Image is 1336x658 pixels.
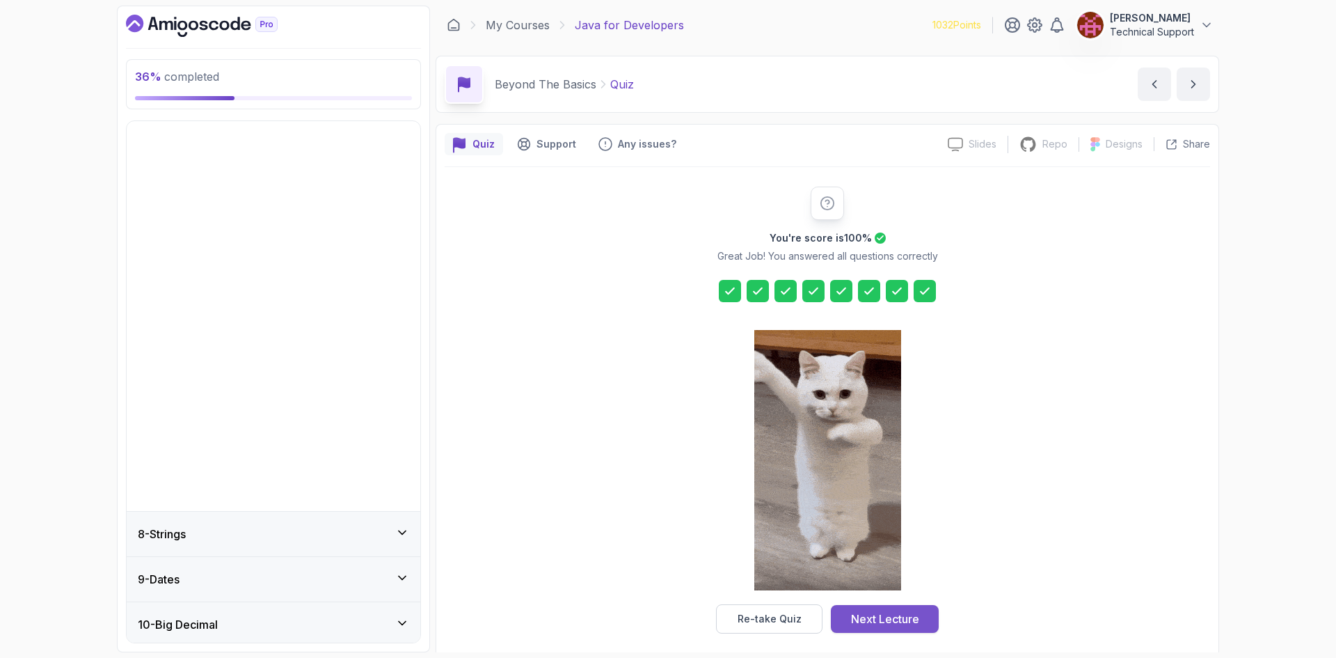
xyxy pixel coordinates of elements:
button: Feedback button [590,133,685,155]
img: user profile image [1077,12,1104,38]
button: previous content [1138,68,1171,101]
h3: 8 - Strings [138,526,186,542]
p: Technical Support [1110,25,1194,39]
button: 8-Strings [127,512,420,556]
button: next content [1177,68,1210,101]
a: Dashboard [447,18,461,32]
p: Support [536,137,576,151]
p: Designs [1106,137,1143,151]
button: Support button [509,133,584,155]
p: 1032 Points [932,18,981,32]
p: Beyond The Basics [495,76,596,93]
p: Repo [1042,137,1067,151]
span: 36 % [135,70,161,84]
a: Dashboard [126,15,310,37]
h3: 10 - Big Decimal [138,616,218,633]
button: Next Lecture [831,605,939,633]
p: Any issues? [618,137,676,151]
p: Quiz [472,137,495,151]
button: 9-Dates [127,557,420,602]
p: Great Job! You answered all questions correctly [717,249,938,263]
button: user profile image[PERSON_NAME]Technical Support [1076,11,1214,39]
p: [PERSON_NAME] [1110,11,1194,25]
h3: 9 - Dates [138,571,180,588]
div: Next Lecture [851,611,919,627]
img: cool-cat [754,330,901,590]
button: Share [1154,137,1210,151]
button: quiz button [445,133,503,155]
p: Java for Developers [575,17,684,33]
h2: You're score is 100 % [770,231,872,245]
p: Slides [969,137,996,151]
a: My Courses [486,17,550,33]
p: Quiz [610,76,634,93]
button: Re-take Quiz [716,604,822,634]
button: 10-Big Decimal [127,602,420,647]
div: Re-take Quiz [738,612,802,626]
span: completed [135,70,219,84]
p: Share [1183,137,1210,151]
